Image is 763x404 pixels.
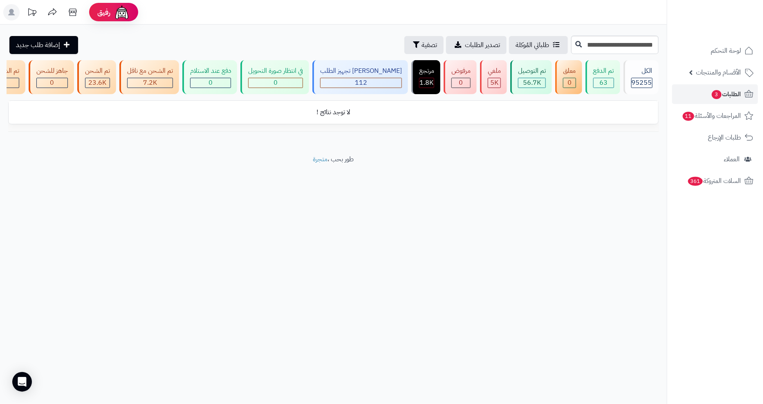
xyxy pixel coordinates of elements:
span: 5K [490,78,498,88]
span: 23.6K [89,78,107,88]
div: 0 [191,78,231,88]
a: متجرة [313,154,328,164]
div: 0 [249,78,303,88]
img: ai-face.png [114,4,130,20]
div: 1813 [420,78,434,88]
a: جاهز للشحن 0 [27,60,76,94]
span: 0 [459,78,463,88]
a: المراجعات والأسئلة11 [672,106,758,126]
span: تصفية [422,40,437,50]
div: تم الدفع [593,66,614,76]
span: 11 [683,112,694,121]
div: في انتظار صورة التحويل [248,66,303,76]
div: جاهز للشحن [36,66,68,76]
span: تصدير الطلبات [465,40,500,50]
a: العملاء [672,149,758,169]
a: ملغي 5K [478,60,509,94]
div: 0 [563,78,576,88]
span: 7.2K [143,78,157,88]
span: 95255 [632,78,652,88]
span: 3 [712,90,722,99]
div: تم التوصيل [518,66,546,76]
div: دفع عند الاستلام [190,66,231,76]
span: العملاء [724,153,740,165]
div: 4977 [488,78,500,88]
a: طلباتي المُوكلة [509,36,568,54]
div: 63 [594,78,614,88]
div: معلق [563,66,576,76]
a: إضافة طلب جديد [9,36,78,54]
div: 0 [37,78,67,88]
span: طلبات الإرجاع [708,132,741,143]
img: logo-2.png [707,22,755,39]
div: 0 [452,78,470,88]
span: 56.7K [523,78,541,88]
div: ملغي [488,66,501,76]
a: تصدير الطلبات [446,36,507,54]
div: تم الشحن مع ناقل [127,66,173,76]
a: تم الدفع 63 [584,60,622,94]
div: مرفوض [451,66,471,76]
div: Open Intercom Messenger [12,372,32,392]
a: مرفوض 0 [442,60,478,94]
a: لوحة التحكم [672,41,758,61]
a: الطلبات3 [672,84,758,104]
span: رفيق [97,7,110,17]
a: في انتظار صورة التحويل 0 [239,60,311,94]
a: دفع عند الاستلام 0 [181,60,239,94]
span: 0 [209,78,213,88]
span: 0 [568,78,572,88]
a: [PERSON_NAME] تجهيز الطلب 112 [311,60,410,94]
span: المراجعات والأسئلة [682,110,741,122]
button: تصفية [404,36,444,54]
a: تم التوصيل 56.7K [509,60,554,94]
div: الكل [631,66,653,76]
span: السلات المتروكة [687,175,741,187]
span: 361 [688,177,703,186]
span: لوحة التحكم [711,45,741,56]
span: الطلبات [711,88,741,100]
div: مرتجع [419,66,434,76]
div: تم الشحن [85,66,110,76]
div: 7223 [128,78,173,88]
span: 1.8K [420,78,434,88]
div: [PERSON_NAME] تجهيز الطلب [320,66,402,76]
div: 112 [321,78,402,88]
a: مرتجع 1.8K [410,60,442,94]
span: إضافة طلب جديد [16,40,60,50]
span: 0 [274,78,278,88]
div: 56703 [518,78,545,88]
a: الكل95255 [622,60,660,94]
div: 23618 [85,78,110,88]
span: 112 [355,78,367,88]
a: السلات المتروكة361 [672,171,758,191]
td: لا توجد نتائج ! [9,101,658,124]
a: تم الشحن 23.6K [76,60,118,94]
a: معلق 0 [554,60,584,94]
a: تم الشحن مع ناقل 7.2K [118,60,181,94]
span: طلباتي المُوكلة [516,40,549,50]
span: 0 [50,78,54,88]
span: 63 [600,78,608,88]
span: الأقسام والمنتجات [696,67,741,78]
a: طلبات الإرجاع [672,128,758,147]
a: تحديثات المنصة [22,4,42,23]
